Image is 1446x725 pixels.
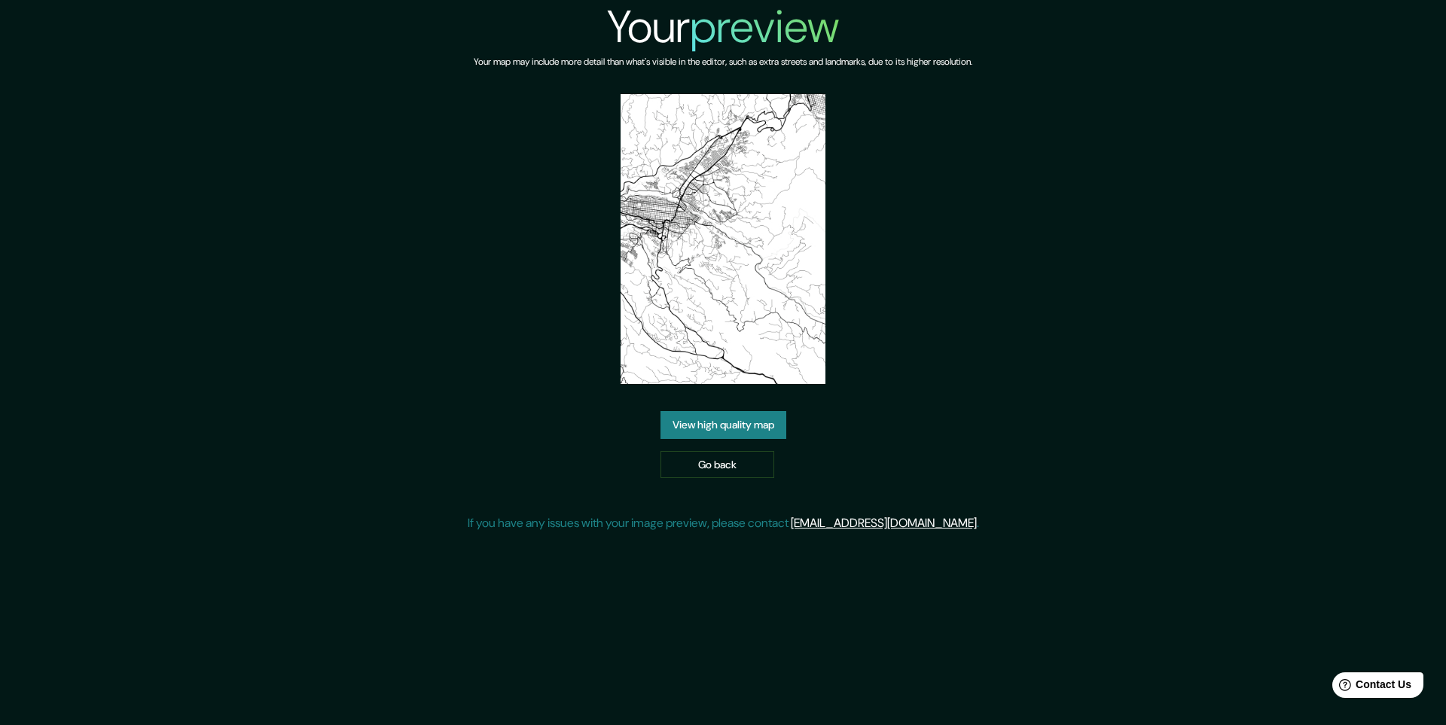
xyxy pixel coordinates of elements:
[660,411,786,439] a: View high quality map
[468,514,979,532] p: If you have any issues with your image preview, please contact .
[621,94,826,384] img: created-map-preview
[660,451,774,479] a: Go back
[474,54,972,70] h6: Your map may include more detail than what's visible in the editor, such as extra streets and lan...
[791,515,977,531] a: [EMAIL_ADDRESS][DOMAIN_NAME]
[1312,666,1429,708] iframe: Help widget launcher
